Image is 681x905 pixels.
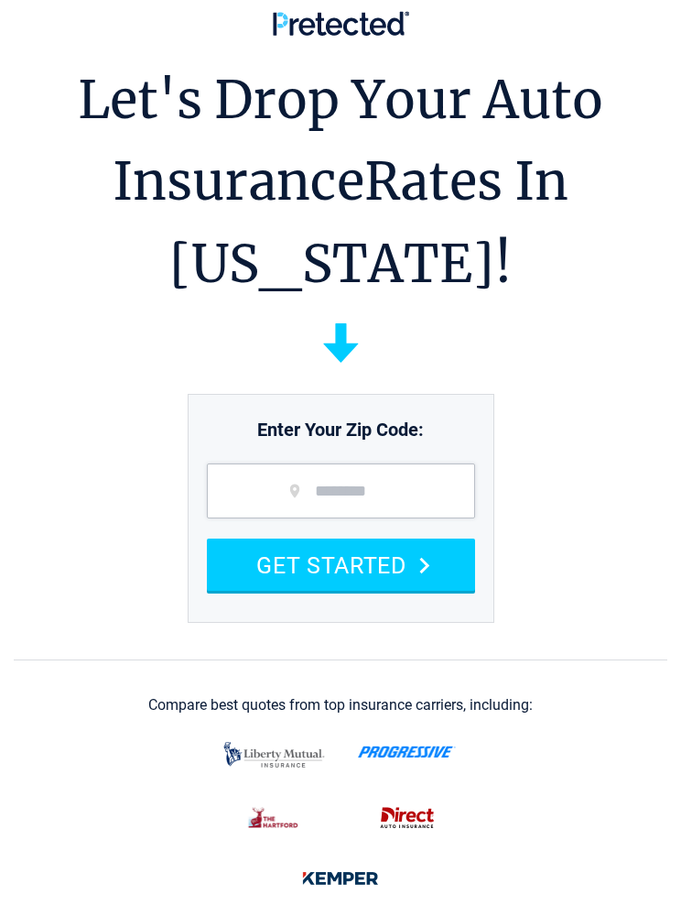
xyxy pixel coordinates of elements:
p: Enter Your Zip Code: [189,399,493,443]
h1: Let's Drop Your Auto Insurance Rates In [US_STATE]! [14,60,667,305]
img: liberty [219,733,330,777]
img: thehartford [238,799,310,837]
input: zip code [207,463,475,518]
img: direct [371,799,444,837]
img: Pretected Logo [273,11,409,36]
button: GET STARTED [207,539,475,591]
div: Compare best quotes from top insurance carriers, including: [148,697,533,714]
img: kemper [292,859,389,898]
img: progressive [358,746,456,758]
